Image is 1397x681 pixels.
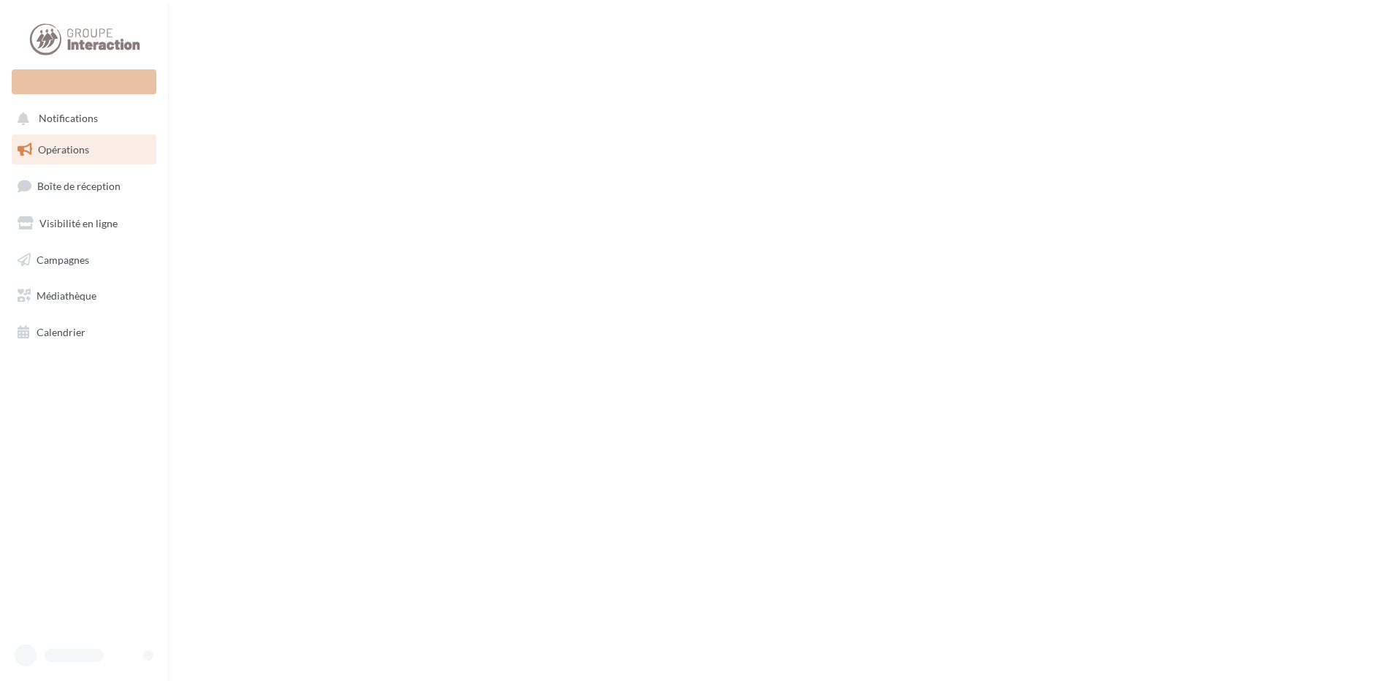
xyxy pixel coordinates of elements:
[12,69,156,94] div: Nouvelle campagne
[9,170,159,202] a: Boîte de réception
[37,326,85,338] span: Calendrier
[39,113,98,125] span: Notifications
[9,134,159,165] a: Opérations
[39,217,118,229] span: Visibilité en ligne
[37,253,89,265] span: Campagnes
[37,289,96,302] span: Médiathèque
[9,281,159,311] a: Médiathèque
[9,245,159,275] a: Campagnes
[37,180,121,192] span: Boîte de réception
[9,317,159,348] a: Calendrier
[9,208,159,239] a: Visibilité en ligne
[38,143,89,156] span: Opérations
